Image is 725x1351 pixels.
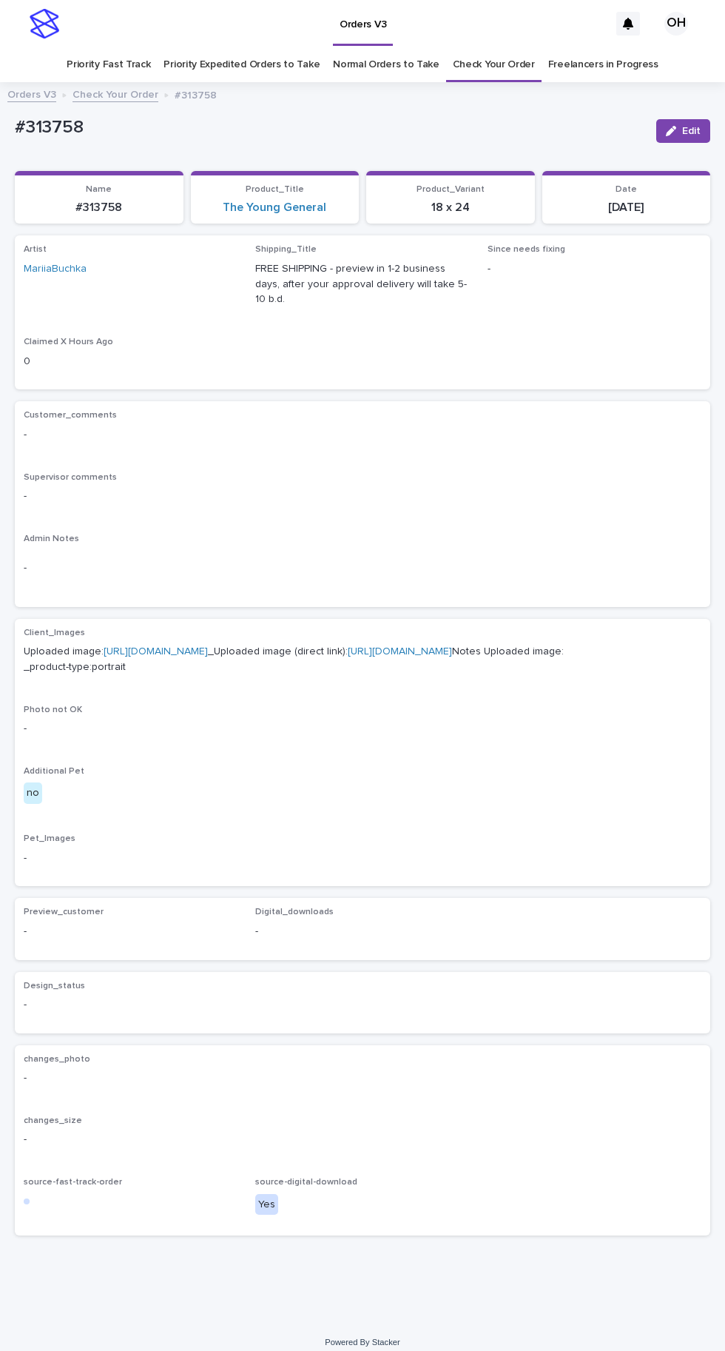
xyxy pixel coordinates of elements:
span: Digital_downloads [255,908,334,916]
span: Design_status [24,982,85,990]
p: - [24,997,237,1013]
span: Edit [682,126,701,136]
a: Powered By Stacker [325,1338,399,1347]
span: Supervisor comments [24,473,117,482]
a: Check Your Order [453,47,535,82]
span: Admin Notes [24,534,79,543]
span: Name [86,185,112,194]
span: Shipping_Title [255,245,317,254]
p: #313758 [24,201,175,215]
p: #313758 [175,86,217,102]
p: #313758 [15,117,644,138]
p: [DATE] [551,201,702,215]
p: - [24,1070,701,1086]
a: The Young General [223,201,326,215]
a: [URL][DOMAIN_NAME] [104,646,208,657]
a: Priority Expedited Orders to Take [163,47,320,82]
span: Since needs fixing [488,245,565,254]
a: MariiaBuchka [24,261,87,277]
p: - [24,560,701,576]
a: Check Your Order [72,85,158,102]
span: Claimed X Hours Ago [24,338,113,346]
a: Priority Fast Track [67,47,150,82]
span: changes_size [24,1116,82,1125]
div: OH [664,12,688,36]
span: Product_Variant [417,185,485,194]
img: stacker-logo-s-only.png [30,9,59,38]
div: no [24,782,42,804]
a: [URL][DOMAIN_NAME] [348,646,452,657]
span: Pet_Images [24,834,75,843]
span: Photo not OK [24,705,82,714]
button: Edit [656,119,710,143]
span: Customer_comments [24,411,117,420]
p: - [488,261,701,277]
p: - [24,1132,701,1147]
p: - [24,851,701,866]
span: Artist [24,245,47,254]
p: - [24,427,701,443]
span: Preview_customer [24,908,104,916]
span: source-digital-download [255,1178,357,1187]
span: changes_photo [24,1055,90,1064]
p: FREE SHIPPING - preview in 1-2 business days, after your approval delivery will take 5-10 b.d. [255,261,469,307]
p: Uploaded image: _Uploaded image (direct link): Notes Uploaded image: _product-type:portrait [24,644,701,675]
p: - [24,924,237,939]
span: Additional Pet [24,767,84,776]
p: - [24,489,701,504]
a: Freelancers in Progress [548,47,658,82]
span: source-fast-track-order [24,1178,122,1187]
p: 18 x 24 [375,201,526,215]
p: - [255,924,469,939]
p: - [24,721,701,737]
span: Product_Title [246,185,304,194]
span: Client_Images [24,628,85,637]
div: Yes [255,1194,278,1216]
a: Normal Orders to Take [333,47,439,82]
span: Date [616,185,637,194]
p: 0 [24,354,237,369]
a: Orders V3 [7,85,56,102]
